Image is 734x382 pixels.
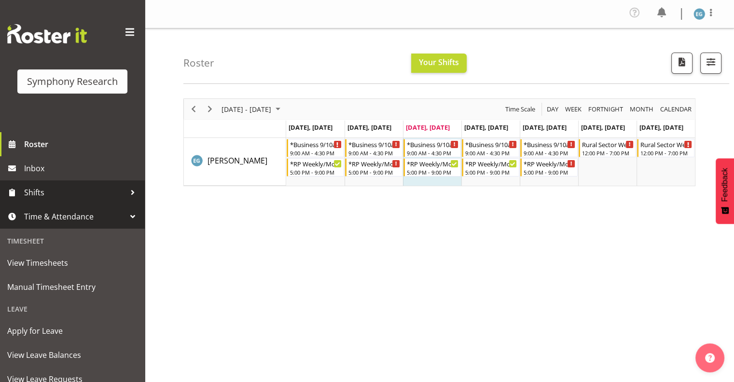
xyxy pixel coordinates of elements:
span: View Timesheets [7,256,138,270]
button: Feedback - Show survey [716,158,734,224]
img: evelyn-gray1866.jpg [693,8,705,20]
span: [DATE], [DATE] [639,123,683,132]
button: Timeline Day [545,103,560,115]
div: 5:00 PM - 9:00 PM [465,168,517,176]
a: [PERSON_NAME] [208,155,267,166]
div: *Business 9/10am ~ 4:30pm [407,139,458,149]
span: Manual Timesheet Entry [7,280,138,294]
div: 9:00 AM - 4:30 PM [348,149,400,157]
div: Evelyn Gray"s event - *RP Weekly/Monthly Tracks Begin From Tuesday, September 9, 2025 at 5:00:00 ... [345,158,402,177]
div: Evelyn Gray"s event - *RP Weekly/Monthly Tracks Begin From Friday, September 12, 2025 at 5:00:00 ... [520,158,578,177]
span: [DATE], [DATE] [347,123,391,132]
div: 12:00 PM - 7:00 PM [640,149,692,157]
td: Evelyn Gray resource [184,138,286,186]
div: Previous [185,99,202,119]
span: Feedback [720,168,729,202]
span: [DATE], [DATE] [581,123,625,132]
div: Rural Sector Weekends [582,139,634,149]
div: Timesheet [2,231,142,251]
div: *RP Weekly/Monthly Tracks [407,159,458,168]
span: calendar [659,103,692,115]
button: Fortnight [587,103,625,115]
div: Evelyn Gray"s event - *Business 9/10am ~ 4:30pm Begin From Tuesday, September 9, 2025 at 9:00:00 ... [345,139,402,157]
button: Download a PDF of the roster according to the set date range. [671,53,692,74]
a: Manual Timesheet Entry [2,275,142,299]
span: Inbox [24,161,140,176]
div: Evelyn Gray"s event - *RP Weekly/Monthly Tracks Begin From Monday, September 8, 2025 at 5:00:00 P... [287,158,344,177]
button: Timeline Month [628,103,655,115]
div: *Business 9/10am ~ 4:30pm [465,139,517,149]
span: Month [629,103,654,115]
div: Evelyn Gray"s event - *RP Weekly/Monthly Tracks Begin From Wednesday, September 10, 2025 at 5:00:... [403,158,461,177]
div: Evelyn Gray"s event - *Business 9/10am ~ 4:30pm Begin From Monday, September 8, 2025 at 9:00:00 A... [287,139,344,157]
span: [DATE], [DATE] [464,123,508,132]
div: *Business 9/10am ~ 4:30pm [524,139,575,149]
div: Symphony Research [27,74,118,89]
div: Evelyn Gray"s event - Rural Sector Weekends Begin From Saturday, September 13, 2025 at 12:00:00 P... [579,139,636,157]
div: 9:00 AM - 4:30 PM [290,149,342,157]
div: *RP Weekly/Monthly Tracks [465,159,517,168]
span: Time & Attendance [24,209,125,224]
span: Time Scale [504,103,536,115]
span: [DATE], [DATE] [523,123,567,132]
a: View Leave Balances [2,343,142,367]
div: *RP Weekly/Monthly Tracks [524,159,575,168]
div: Evelyn Gray"s event - *Business 9/10am ~ 4:30pm Begin From Wednesday, September 10, 2025 at 9:00:... [403,139,461,157]
div: 5:00 PM - 9:00 PM [407,168,458,176]
a: View Timesheets [2,251,142,275]
span: View Leave Balances [7,348,138,362]
span: Apply for Leave [7,324,138,338]
div: Evelyn Gray"s event - *Business 9/10am ~ 4:30pm Begin From Thursday, September 11, 2025 at 9:00:0... [462,139,519,157]
button: Next [204,103,217,115]
span: Week [564,103,582,115]
div: Evelyn Gray"s event - *RP Weekly/Monthly Tracks Begin From Thursday, September 11, 2025 at 5:00:0... [462,158,519,177]
span: Fortnight [587,103,624,115]
button: Filter Shifts [700,53,721,74]
h4: Roster [183,57,214,68]
div: *Business 9/10am ~ 4:30pm [348,139,400,149]
table: Timeline Week of September 10, 2025 [286,138,695,186]
img: Rosterit website logo [7,24,87,43]
div: 9:00 AM - 4:30 PM [465,149,517,157]
div: Evelyn Gray"s event - Rural Sector Weekends Begin From Sunday, September 14, 2025 at 12:00:00 PM ... [637,139,694,157]
a: Apply for Leave [2,319,142,343]
div: 5:00 PM - 9:00 PM [524,168,575,176]
span: [DATE] - [DATE] [221,103,272,115]
div: *RP Weekly/Monthly Tracks [348,159,400,168]
img: help-xxl-2.png [705,353,715,363]
span: Day [546,103,559,115]
button: September 08 - 14, 2025 [220,103,285,115]
div: *RP Weekly/Monthly Tracks [290,159,342,168]
div: *Business 9/10am ~ 4:30pm [290,139,342,149]
div: Timeline Week of September 10, 2025 [183,98,695,186]
div: 12:00 PM - 7:00 PM [582,149,634,157]
button: Your Shifts [411,54,467,73]
span: Shifts [24,185,125,200]
div: Rural Sector Weekends [640,139,692,149]
span: [DATE], [DATE] [289,123,332,132]
span: [PERSON_NAME] [208,155,267,166]
button: Month [659,103,693,115]
button: Timeline Week [564,103,583,115]
button: Time Scale [504,103,537,115]
div: Evelyn Gray"s event - *Business 9/10am ~ 4:30pm Begin From Friday, September 12, 2025 at 9:00:00 ... [520,139,578,157]
span: Roster [24,137,140,151]
div: 9:00 AM - 4:30 PM [524,149,575,157]
div: Leave [2,299,142,319]
button: Previous [187,103,200,115]
span: Your Shifts [419,57,459,68]
span: [DATE], [DATE] [406,123,450,132]
div: 5:00 PM - 9:00 PM [348,168,400,176]
div: 9:00 AM - 4:30 PM [407,149,458,157]
div: Next [202,99,218,119]
div: 5:00 PM - 9:00 PM [290,168,342,176]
